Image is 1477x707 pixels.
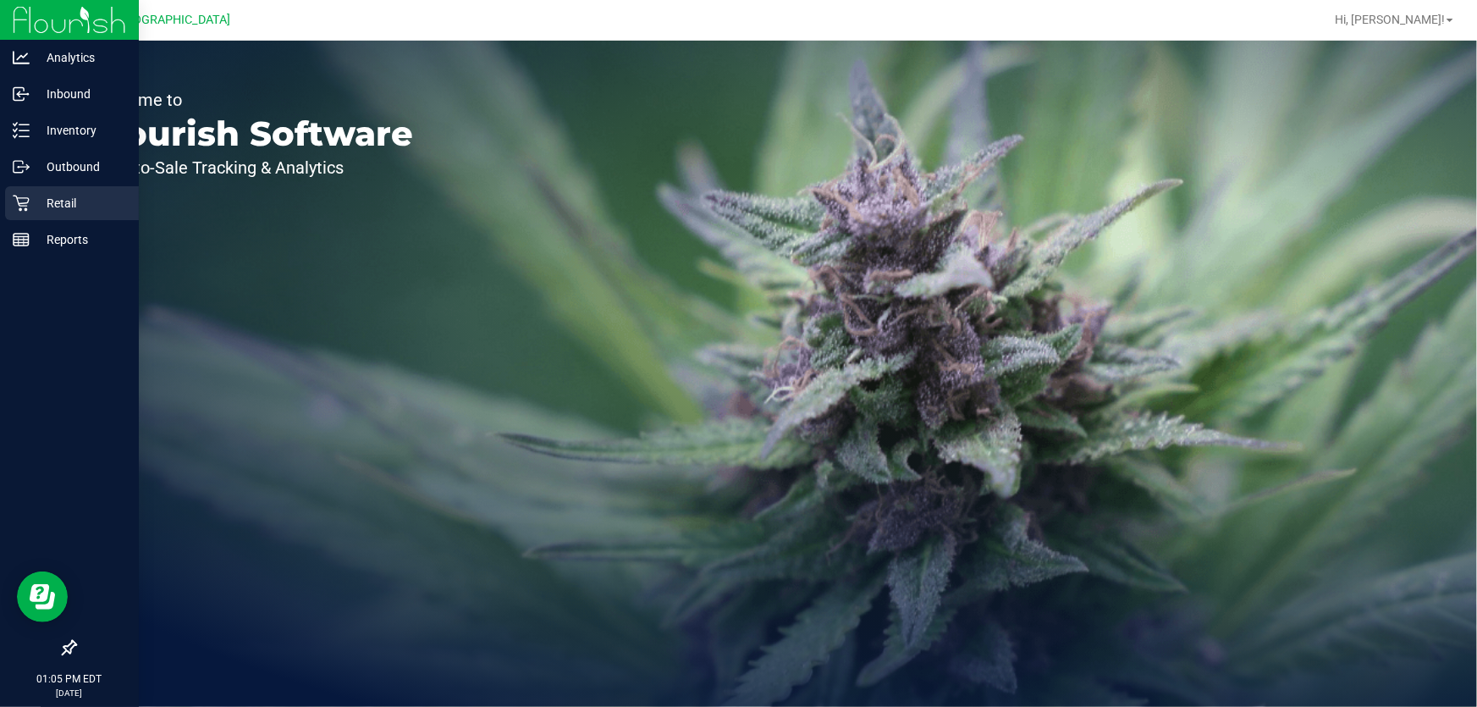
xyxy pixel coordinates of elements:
inline-svg: Retail [13,195,30,212]
iframe: Resource center [17,572,68,622]
p: Inbound [30,84,131,104]
p: Seed-to-Sale Tracking & Analytics [91,159,413,176]
p: 01:05 PM EDT [8,671,131,687]
p: Retail [30,193,131,213]
p: Inventory [30,120,131,141]
inline-svg: Analytics [13,49,30,66]
p: Welcome to [91,91,413,108]
p: [DATE] [8,687,131,699]
p: Flourish Software [91,117,413,151]
span: Hi, [PERSON_NAME]! [1335,13,1445,26]
p: Outbound [30,157,131,177]
inline-svg: Inventory [13,122,30,139]
inline-svg: Inbound [13,86,30,102]
p: Reports [30,229,131,250]
span: [GEOGRAPHIC_DATA] [115,13,231,27]
inline-svg: Reports [13,231,30,248]
inline-svg: Outbound [13,158,30,175]
p: Analytics [30,47,131,68]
